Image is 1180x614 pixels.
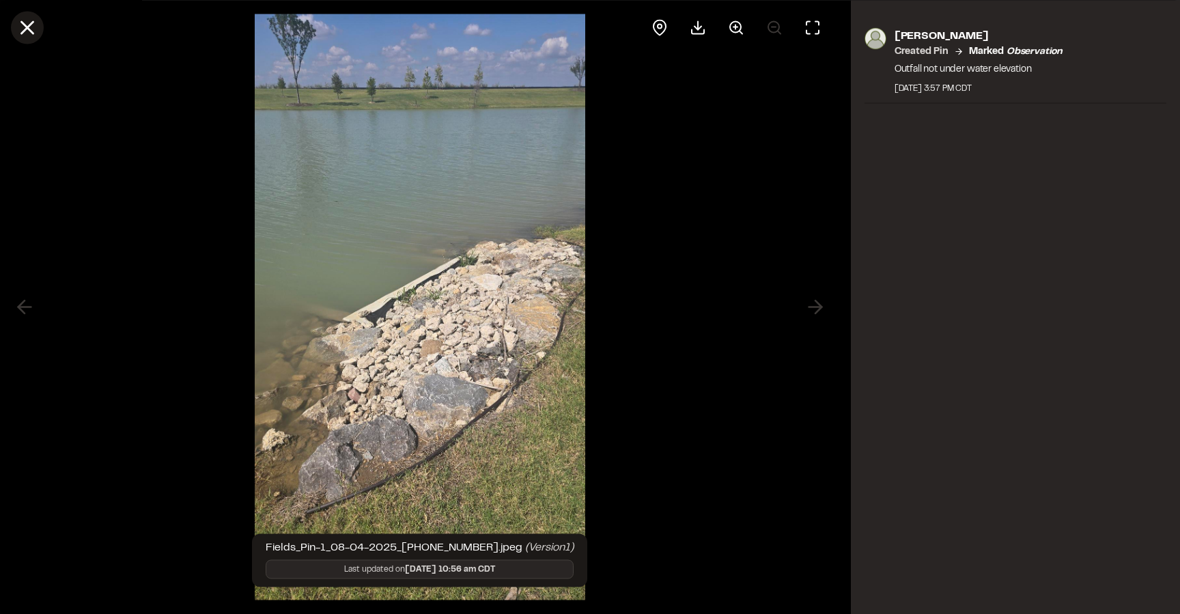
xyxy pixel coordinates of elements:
[895,82,1063,94] div: [DATE] 3:57 PM CDT
[643,11,676,44] div: View pin on map
[11,11,44,44] button: Close modal
[796,11,829,44] button: Toggle Fullscreen
[969,44,1063,59] p: Marked
[895,27,1063,44] p: [PERSON_NAME]
[865,27,886,49] img: photo
[720,11,753,44] button: Zoom in
[1007,47,1063,55] em: observation
[895,61,1063,76] p: Outfall not under water elevation
[895,44,949,59] p: Created Pin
